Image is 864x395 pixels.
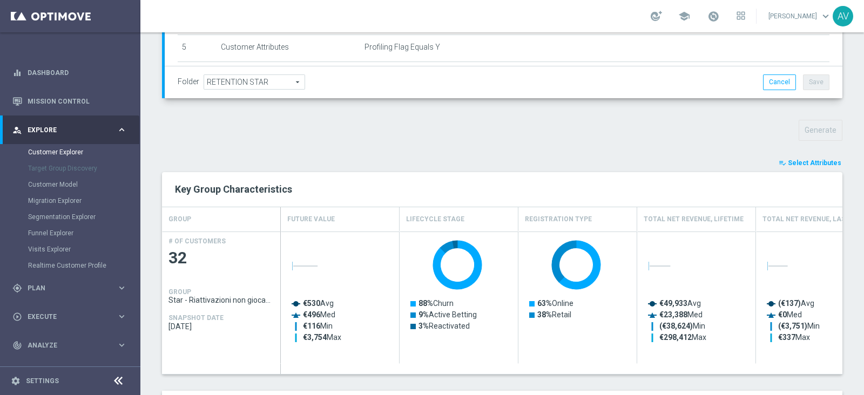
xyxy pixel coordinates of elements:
[117,125,127,135] i: keyboard_arrow_right
[12,126,127,134] button: person_search Explore keyboard_arrow_right
[820,10,832,22] span: keyboard_arrow_down
[763,74,796,90] button: Cancel
[303,322,320,330] tspan: €116
[12,125,22,135] i: person_search
[175,183,829,196] h2: Key Group Characteristics
[767,8,833,24] a: [PERSON_NAME]keyboard_arrow_down
[406,210,464,229] h4: Lifecycle Stage
[217,62,360,88] td: Customer Attributes
[12,341,127,350] button: track_changes Analyze keyboard_arrow_right
[659,310,687,319] tspan: €23,388
[178,77,199,86] label: Folder
[28,314,117,320] span: Execute
[28,58,127,87] a: Dashboard
[778,333,810,342] text: Max
[418,299,433,308] tspan: 88%
[28,225,139,241] div: Funnel Explorer
[779,159,786,167] i: playlist_add_check
[12,125,117,135] div: Explore
[788,159,841,167] span: Select Attributes
[28,229,112,237] a: Funnel Explorer
[28,241,139,257] div: Visits Explorer
[418,310,429,319] tspan: 9%
[659,322,693,331] tspan: (€38,624)
[28,245,112,254] a: Visits Explorer
[778,310,787,319] tspan: €0
[168,322,274,331] span: 2025-10-11
[778,333,795,342] tspan: €337
[12,97,127,106] button: Mission Control
[168,210,191,229] h4: GROUP
[168,288,191,296] h4: GROUP
[178,62,217,88] td: 6
[803,74,829,90] button: Save
[303,333,327,342] tspan: €3,754
[28,193,139,209] div: Migration Explorer
[28,257,139,274] div: Realtime Customer Profile
[778,310,802,319] text: Med
[28,196,112,205] a: Migration Explorer
[28,148,112,156] a: Customer Explorer
[12,312,22,322] i: play_circle_outline
[12,283,22,293] i: gps_fixed
[778,299,814,308] text: Avg
[178,35,217,62] td: 5
[12,283,117,293] div: Plan
[28,261,112,270] a: Realtime Customer Profile
[11,376,21,386] i: settings
[12,284,127,292] button: gps_fixed Plan keyboard_arrow_right
[659,322,705,331] text: Min
[217,35,360,62] td: Customer Attributes
[418,322,470,330] text: Reactivated
[12,69,127,77] button: equalizer Dashboard
[303,333,341,342] text: Max
[659,333,706,342] text: Max
[28,342,117,349] span: Analyze
[418,322,429,330] tspan: 3%
[525,210,592,229] h4: Registration Type
[778,299,801,308] tspan: (€137)
[28,209,139,225] div: Segmentation Explorer
[28,127,117,133] span: Explore
[303,299,320,308] tspan: €530
[537,299,573,308] text: Online
[799,120,842,141] button: Generate
[12,340,117,350] div: Analyze
[28,285,117,291] span: Plan
[303,299,334,308] text: Avg
[833,6,853,26] div: AV
[537,310,571,319] text: Retail
[12,340,22,350] i: track_changes
[12,68,22,78] i: equalizer
[28,144,139,160] div: Customer Explorer
[12,58,127,87] div: Dashboard
[678,10,690,22] span: school
[778,322,820,331] text: Min
[26,378,59,384] a: Settings
[168,296,274,304] span: Star - Riattivazioni non giocanti mese
[418,299,454,308] text: Churn
[168,248,274,269] span: 32
[28,213,112,221] a: Segmentation Explorer
[537,299,552,308] tspan: 63%
[644,210,744,229] h4: Total Net Revenue, Lifetime
[659,310,703,319] text: Med
[778,322,807,331] tspan: (€3,751)
[117,283,127,293] i: keyboard_arrow_right
[364,43,440,52] span: Profiling Flag Equals Y
[28,87,127,115] a: Mission Control
[168,237,226,245] h4: # OF CUSTOMERS
[287,210,335,229] h4: Future Value
[418,310,477,319] text: Active Betting
[778,157,842,169] button: playlist_add_check Select Attributes
[28,160,139,176] div: Target Group Discovery
[168,314,224,322] h4: SNAPSHOT DATE
[12,87,127,115] div: Mission Control
[12,312,127,321] button: play_circle_outline Execute keyboard_arrow_right
[117,311,127,322] i: keyboard_arrow_right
